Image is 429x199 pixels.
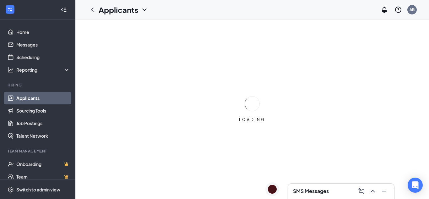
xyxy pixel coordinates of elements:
a: OnboardingCrown [16,158,70,170]
a: Job Postings [16,117,70,130]
svg: Collapse [61,7,67,13]
div: AB [410,7,415,12]
svg: Settings [8,186,14,193]
svg: QuestionInfo [394,6,402,14]
button: ComposeMessage [356,186,367,196]
a: TeamCrown [16,170,70,183]
a: Talent Network [16,130,70,142]
div: LOADING [236,117,268,122]
div: Switch to admin view [16,186,60,193]
h1: Applicants [99,4,138,15]
svg: ComposeMessage [358,187,365,195]
div: Hiring [8,82,69,88]
h3: SMS Messages [293,188,329,195]
a: Home [16,26,70,38]
a: Messages [16,38,70,51]
svg: ChevronDown [141,6,148,14]
button: Minimize [379,186,389,196]
svg: Minimize [380,187,388,195]
svg: ChevronUp [369,187,377,195]
svg: Analysis [8,67,14,73]
svg: WorkstreamLogo [7,6,13,13]
div: Reporting [16,67,70,73]
div: Open Intercom Messenger [408,178,423,193]
a: Sourcing Tools [16,104,70,117]
a: Scheduling [16,51,70,64]
div: Team Management [8,148,69,154]
svg: ChevronLeft [89,6,96,14]
a: Applicants [16,92,70,104]
svg: Notifications [381,6,388,14]
button: ChevronUp [368,186,378,196]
